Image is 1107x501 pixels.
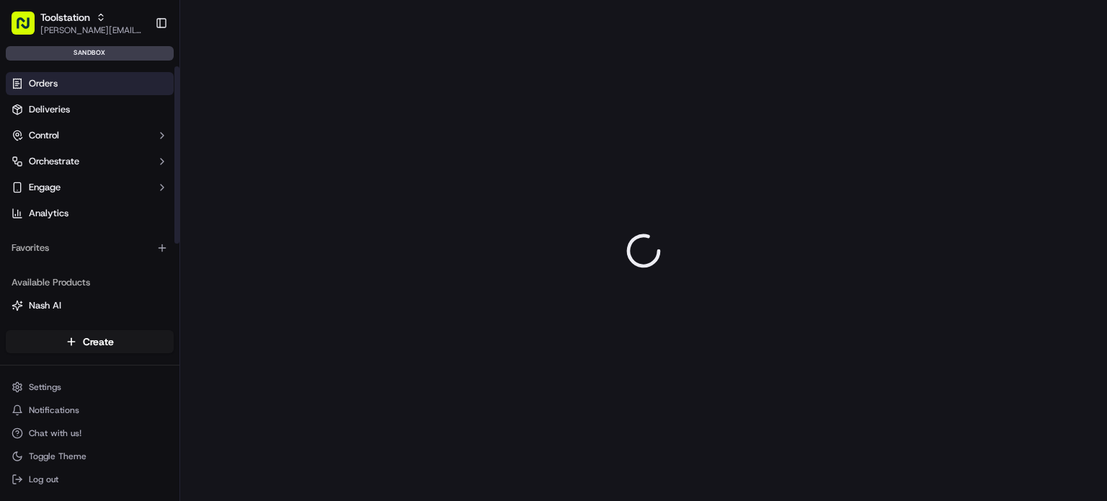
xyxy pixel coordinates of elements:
[6,469,174,489] button: Log out
[29,474,58,485] span: Log out
[29,451,86,462] span: Toggle Theme
[83,334,114,349] span: Create
[29,181,61,194] span: Engage
[12,299,168,312] a: Nash AI
[29,129,59,142] span: Control
[40,10,90,25] button: Toolstation
[6,446,174,466] button: Toggle Theme
[6,124,174,147] button: Control
[6,271,174,294] div: Available Products
[6,423,174,443] button: Chat with us!
[40,25,143,36] button: [PERSON_NAME][EMAIL_ADDRESS][DOMAIN_NAME]
[29,103,70,116] span: Deliveries
[29,77,58,90] span: Orders
[6,98,174,121] a: Deliveries
[6,6,149,40] button: Toolstation[PERSON_NAME][EMAIL_ADDRESS][DOMAIN_NAME]
[6,330,174,353] button: Create
[29,299,61,312] span: Nash AI
[6,46,174,61] div: sandbox
[6,72,174,95] a: Orders
[29,404,79,416] span: Notifications
[29,381,61,393] span: Settings
[6,400,174,420] button: Notifications
[6,202,174,225] a: Analytics
[29,155,79,168] span: Orchestrate
[6,236,174,260] div: Favorites
[6,176,174,199] button: Engage
[6,377,174,397] button: Settings
[29,427,81,439] span: Chat with us!
[6,294,174,317] button: Nash AI
[29,207,68,220] span: Analytics
[6,150,174,173] button: Orchestrate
